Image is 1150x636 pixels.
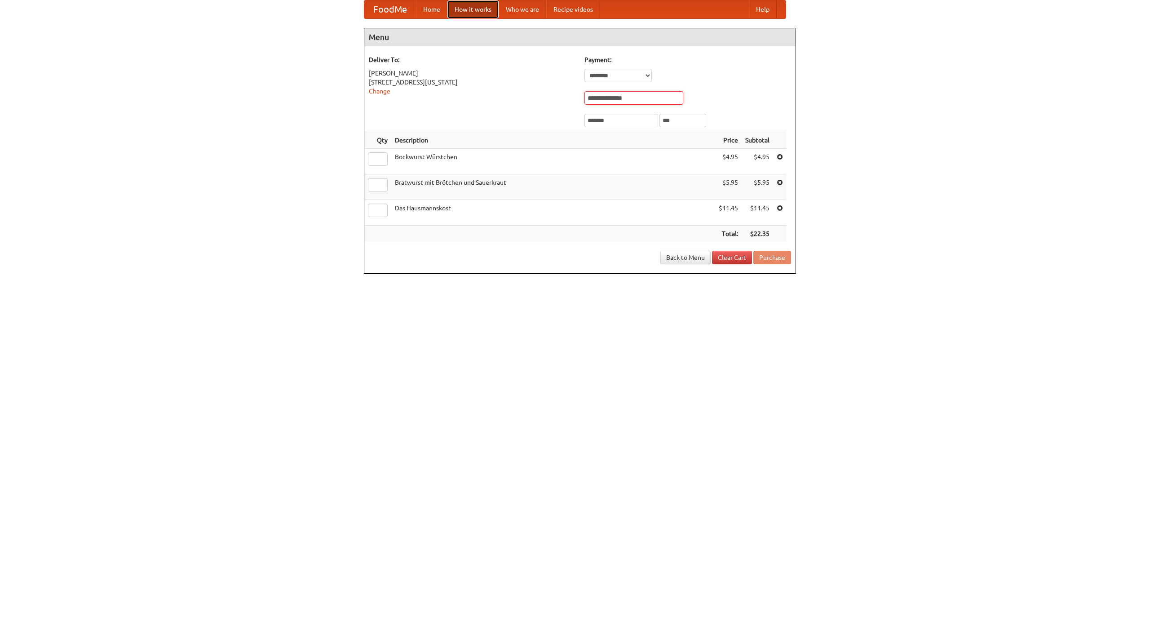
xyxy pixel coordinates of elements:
[584,55,791,64] h5: Payment:
[369,69,575,78] div: [PERSON_NAME]
[742,174,773,200] td: $5.95
[369,55,575,64] h5: Deliver To:
[391,149,715,174] td: Bockwurst Würstchen
[715,174,742,200] td: $5.95
[753,251,791,264] button: Purchase
[742,226,773,242] th: $22.35
[447,0,499,18] a: How it works
[391,174,715,200] td: Bratwurst mit Brötchen und Sauerkraut
[715,132,742,149] th: Price
[742,132,773,149] th: Subtotal
[749,0,777,18] a: Help
[391,132,715,149] th: Description
[369,88,390,95] a: Change
[660,251,711,264] a: Back to Menu
[715,149,742,174] td: $4.95
[742,200,773,226] td: $11.45
[546,0,600,18] a: Recipe videos
[715,226,742,242] th: Total:
[364,0,416,18] a: FoodMe
[391,200,715,226] td: Das Hausmannskost
[499,0,546,18] a: Who we are
[364,132,391,149] th: Qty
[364,28,796,46] h4: Menu
[715,200,742,226] td: $11.45
[712,251,752,264] a: Clear Cart
[416,0,447,18] a: Home
[742,149,773,174] td: $4.95
[369,78,575,87] div: [STREET_ADDRESS][US_STATE]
